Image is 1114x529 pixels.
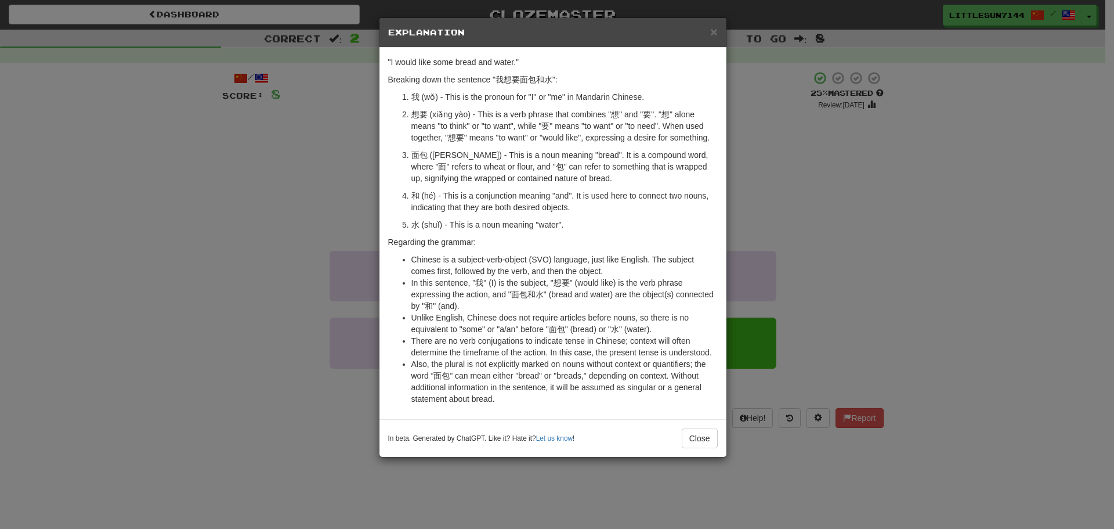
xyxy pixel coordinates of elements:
li: In this sentence, "我" (I) is the subject, "想要" (would like) is the verb phrase expressing the act... [411,277,718,312]
button: Close [710,26,717,38]
p: Breaking down the sentence "我想要面包和水": [388,74,718,85]
p: 和 (hé) - This is a conjunction meaning "and". It is used here to connect two nouns, indicating th... [411,190,718,213]
p: Regarding the grammar: [388,236,718,248]
h5: Explanation [388,27,718,38]
li: Also, the plural is not explicitly marked on nouns without context or quantifiers; the word “面包” ... [411,358,718,405]
small: In beta. Generated by ChatGPT. Like it? Hate it? ! [388,434,575,444]
li: There are no verb conjugations to indicate tense in Chinese; context will often determine the tim... [411,335,718,358]
p: 想要 (xiǎng yào) - This is a verb phrase that combines "想" and "要". "想" alone means "to think" or "... [411,109,718,143]
p: 水 (shuǐ) - This is a noun meaning "water". [411,219,718,231]
p: 我 (wǒ) - This is the pronoun for "I" or "me" in Mandarin Chinese. [411,91,718,103]
button: Close [682,429,718,448]
p: 面包 ([PERSON_NAME]) - This is a noun meaning "bread". It is a compound word, where "面" refers to w... [411,149,718,184]
span: × [710,25,717,38]
a: Let us know [536,434,573,442]
li: Unlike English, Chinese does not require articles before nouns, so there is no equivalent to "som... [411,312,718,335]
p: "I would like some bread and water." [388,56,718,68]
li: Chinese is a subject-verb-object (SVO) language, just like English. The subject comes first, foll... [411,254,718,277]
